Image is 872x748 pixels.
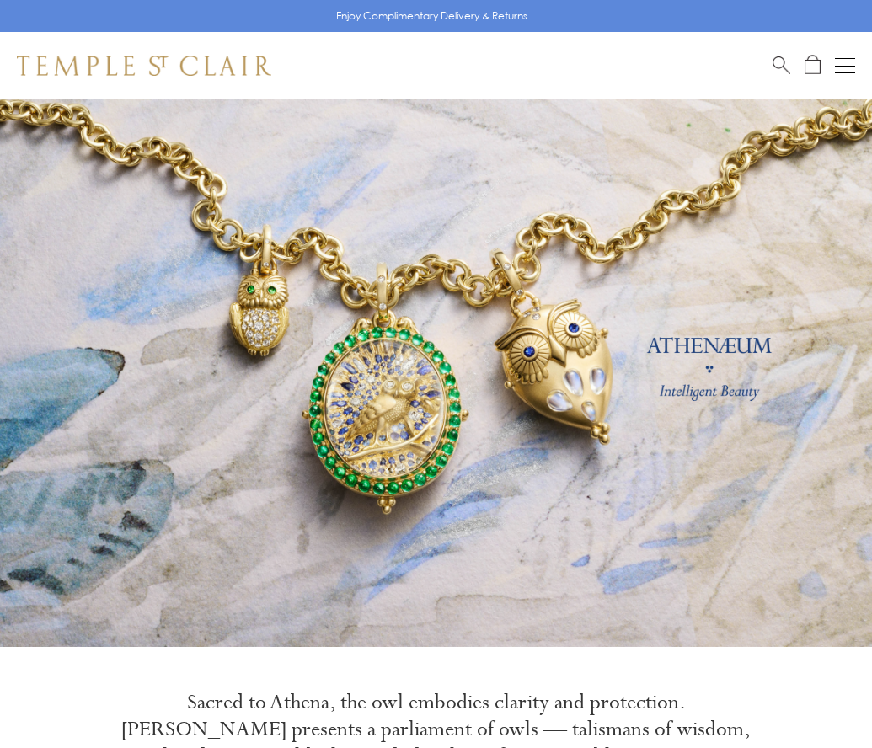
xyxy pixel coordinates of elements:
a: Search [773,55,790,76]
img: Temple St. Clair [17,56,271,76]
a: Open Shopping Bag [805,55,821,76]
p: Enjoy Complimentary Delivery & Returns [336,8,527,24]
button: Open navigation [835,56,855,76]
